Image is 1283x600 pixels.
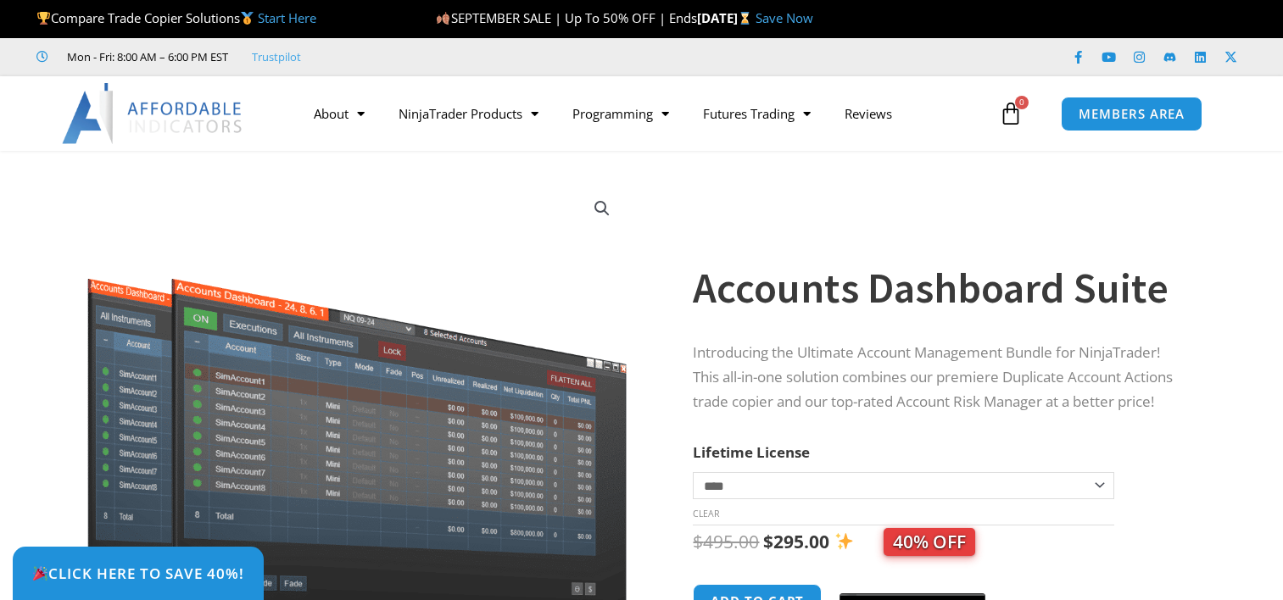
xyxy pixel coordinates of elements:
[63,47,228,67] span: Mon - Fri: 8:00 AM – 6:00 PM EST
[763,530,773,553] span: $
[436,9,696,26] span: SEPTEMBER SALE | Up To 50% OFF | Ends
[36,9,316,26] span: Compare Trade Copier Solutions
[33,566,47,581] img: 🎉
[835,532,853,550] img: ✨
[693,508,719,519] a: Clear options
[693,341,1188,414] p: Introducing the Ultimate Account Management Bundle for NinjaTrader! This all-in-one solution comb...
[297,94,382,133] a: About
[739,12,751,25] img: ⌛
[382,94,555,133] a: NinjaTrader Products
[884,528,975,556] span: 40% OFF
[756,9,813,26] a: Save Now
[13,547,264,600] a: 🎉Click Here to save 40%!
[37,12,50,25] img: 🏆
[1061,97,1202,131] a: MEMBERS AREA
[297,94,995,133] nav: Menu
[693,258,1188,318] h1: Accounts Dashboard Suite
[32,566,244,581] span: Click Here to save 40%!
[828,94,909,133] a: Reviews
[693,530,703,553] span: $
[697,9,756,26] strong: [DATE]
[1015,96,1029,109] span: 0
[973,89,1048,138] a: 0
[587,193,617,224] a: View full-screen image gallery
[555,94,686,133] a: Programming
[241,12,254,25] img: 🥇
[693,442,810,462] label: Lifetime License
[437,12,449,25] img: 🍂
[693,530,759,553] bdi: 495.00
[1079,108,1185,120] span: MEMBERS AREA
[62,83,244,144] img: LogoAI | Affordable Indicators – NinjaTrader
[258,9,316,26] a: Start Here
[686,94,828,133] a: Futures Trading
[763,530,829,553] bdi: 295.00
[252,47,301,67] a: Trustpilot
